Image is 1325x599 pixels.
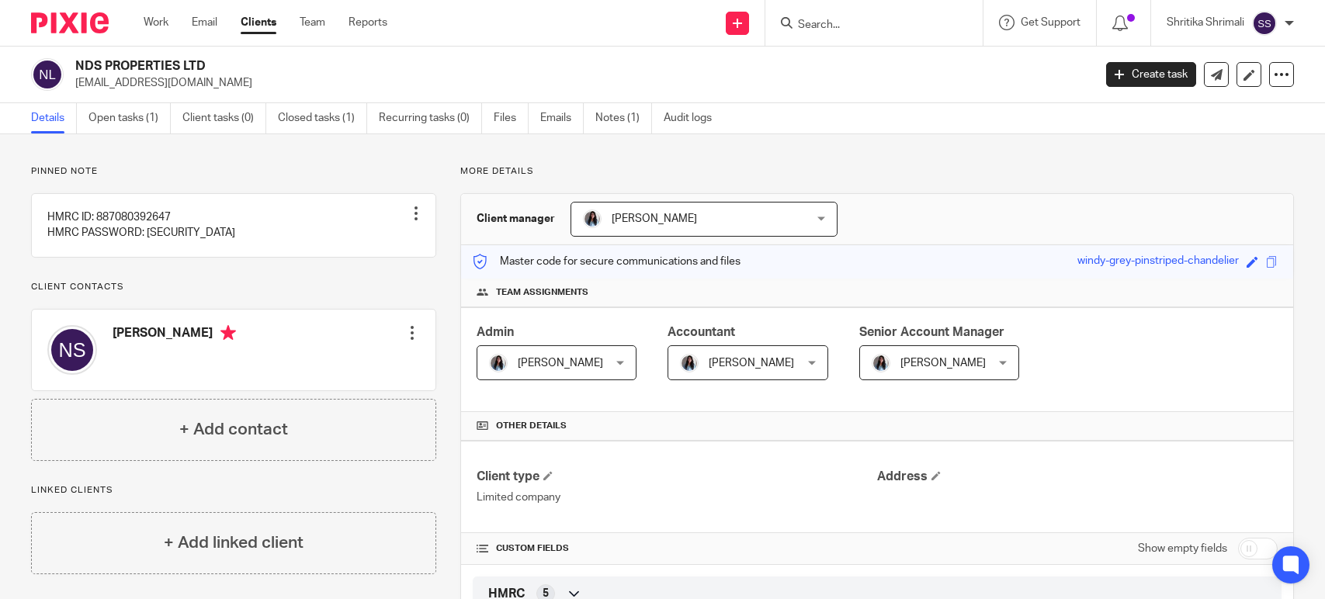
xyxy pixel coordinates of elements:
span: Senior Account Manager [859,326,1004,338]
span: Admin [477,326,514,338]
a: Closed tasks (1) [278,103,367,133]
input: Search [796,19,936,33]
a: Audit logs [664,103,723,133]
a: Reports [349,15,387,30]
span: [PERSON_NAME] [612,213,697,224]
h4: + Add linked client [164,531,304,555]
span: [PERSON_NAME] [900,358,986,369]
h4: [PERSON_NAME] [113,325,236,345]
a: Open tasks (1) [88,103,171,133]
a: Team [300,15,325,30]
h4: + Add contact [179,417,288,441]
span: Team assignments [496,286,588,299]
a: Email [192,15,217,30]
h2: NDS PROPERTIES LTD [75,58,881,74]
img: svg%3E [47,325,97,375]
img: svg%3E [31,58,64,91]
a: Clients [241,15,276,30]
h4: CUSTOM FIELDS [477,542,877,555]
span: Accountant [668,326,735,338]
a: Work [144,15,168,30]
p: Pinned note [31,165,436,178]
div: windy-grey-pinstriped-chandelier [1077,253,1239,271]
p: Limited company [477,490,877,505]
span: Other details [496,420,567,432]
p: Client contacts [31,281,436,293]
p: More details [460,165,1294,178]
a: Emails [540,103,584,133]
img: 1653117891607.jpg [489,354,508,372]
h3: Client manager [477,211,555,227]
h4: Client type [477,469,877,485]
span: Get Support [1021,17,1080,28]
img: Pixie [31,12,109,33]
a: Recurring tasks (0) [379,103,482,133]
img: 1653117891607.jpg [583,209,602,228]
img: svg%3E [1252,11,1277,36]
p: [EMAIL_ADDRESS][DOMAIN_NAME] [75,75,1083,91]
span: [PERSON_NAME] [709,358,794,369]
h4: Address [877,469,1278,485]
p: Master code for secure communications and files [473,254,741,269]
span: [PERSON_NAME] [518,358,603,369]
a: Details [31,103,77,133]
i: Primary [220,325,236,341]
img: 1653117891607.jpg [680,354,699,372]
label: Show empty fields [1138,541,1227,556]
a: Notes (1) [595,103,652,133]
a: Client tasks (0) [182,103,266,133]
a: Create task [1106,62,1196,87]
a: Files [494,103,529,133]
p: Shritika Shrimali [1167,15,1244,30]
p: Linked clients [31,484,436,497]
img: 1653117891607.jpg [872,354,890,372]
